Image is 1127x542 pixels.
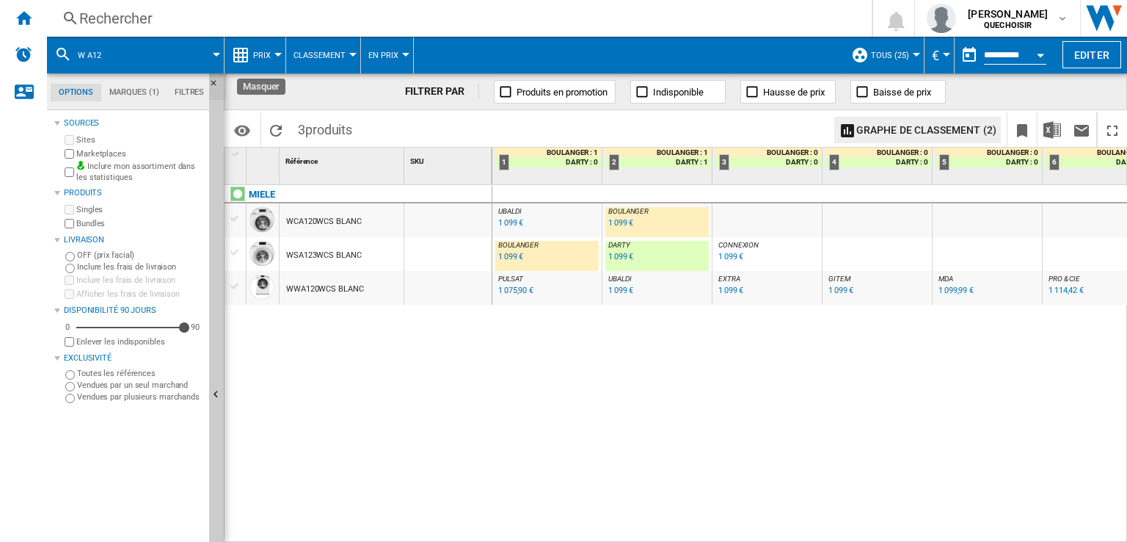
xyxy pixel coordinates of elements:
label: Inclure les frais de livraison [77,261,203,272]
div: 1 099 € [718,286,743,295]
div: En Prix [368,37,406,73]
button: Masquer [209,73,227,100]
input: Marketplaces [65,149,74,159]
div: DARTY : 0 [935,157,1042,167]
div: 1 099 € [608,286,633,295]
span: Produits en promotion [517,87,608,98]
input: Inclure mon assortiment dans les statistiques [65,163,74,181]
button: Produits en promotion [494,80,616,104]
div: Mise à jour : jeudi 28 août 2025 01:33 [606,250,633,264]
img: alerts-logo.svg [15,46,32,63]
div: 1 [499,154,509,170]
label: Singles [76,204,203,215]
div: Mise à jour : jeudi 28 août 2025 04:29 [606,283,633,298]
div: Mise à jour : jeudi 28 août 2025 04:45 [496,216,523,231]
div: WWA120WCS BLANC [286,272,364,306]
button: Plein écran [1098,112,1127,147]
div: WCA120WCS BLANC [286,205,362,239]
div: 3 BOULANGER : 0 DARTY : 0 [715,148,822,184]
span: € [932,48,939,63]
div: 1 099 € [608,252,633,261]
button: Classement [293,37,353,73]
div: BOULANGER : 0 [935,148,1042,157]
img: profile.jpg [927,4,956,33]
div: EXTRA 1 099 € [715,275,819,308]
div: SKU Sort None [407,148,492,170]
button: Télécharger au format Excel [1037,112,1067,147]
div: PULSAT 1 075,90 € [495,275,599,308]
div: Sort None [249,148,279,170]
div: Prix [232,37,278,73]
button: W A12 [78,37,116,73]
div: DARTY : 0 [825,157,932,167]
span: produits [305,122,352,137]
div: DARTY : 0 [715,157,822,167]
div: 1 099 € [828,286,853,295]
input: Bundles [65,219,74,228]
div: 1 114,42 € [1048,286,1084,295]
input: Inclure les frais de livraison [65,264,75,273]
md-slider: Disponibilité [76,320,184,335]
span: W A12 [78,51,101,60]
div: 6 [1049,154,1059,170]
span: [PERSON_NAME] [968,7,1048,21]
button: Graphe de classement (2) [834,117,1001,143]
div: DARTY 1 099 € [605,241,709,275]
label: Inclure les frais de livraison [76,275,203,286]
span: Prix [253,51,271,60]
div: Sélectionnez 1 à 3 sites en cliquant sur les cellules afin d'afficher un graphe de classement [828,112,1007,148]
div: DARTY : 0 [495,157,602,167]
input: Inclure les frais de livraison [65,275,74,285]
span: UBALDI [608,275,631,283]
md-tab-item: Marques (1) [101,84,167,101]
div: Mise à jour : jeudi 28 août 2025 10:48 [716,283,743,298]
span: En Prix [368,51,398,60]
div: 3 [719,154,729,170]
input: Vendues par plusieurs marchands [65,394,75,403]
button: md-calendar [955,40,984,70]
div: 0 [62,322,73,333]
div: Sources [64,118,203,129]
div: Mise à jour : mercredi 27 août 2025 15:36 [606,216,633,231]
span: Classement [293,51,346,60]
span: Référence [285,157,318,165]
div: CONNEXION 1 099 € [715,241,819,275]
div: 4 [829,154,839,170]
label: Enlever les indisponibles [76,336,203,347]
div: 5 [939,154,949,170]
button: Options [227,117,257,143]
div: Exclusivité [64,353,203,364]
div: Référence Sort None [282,148,404,170]
button: Envoyer ce rapport par email [1067,112,1096,147]
div: FILTRER PAR [405,84,480,99]
md-tab-item: Options [51,84,101,101]
span: PRO & CIE [1048,275,1080,283]
button: Indisponible [630,80,726,104]
input: OFF (prix facial) [65,252,75,261]
div: Disponibilité 90 Jours [64,305,203,317]
input: Vendues par un seul marchand [65,382,75,391]
input: Toutes les références [65,370,75,380]
span: DARTY [608,241,630,249]
span: 3 [291,112,360,143]
div: 4 BOULANGER : 0 DARTY : 0 [825,148,932,184]
div: GITEM 1 099 € [825,275,929,308]
span: GITEM [828,275,850,283]
div: UBALDI 1 099 € [605,275,709,308]
div: 1 099 € [498,218,523,228]
div: 2 [609,154,619,170]
div: 1 099 € [498,252,523,261]
input: Singles [65,205,74,214]
div: TOUS (25) [851,37,916,73]
button: Editer [1062,41,1121,68]
b: QUECHOISIR [984,21,1032,30]
label: OFF (prix facial) [77,250,203,261]
div: Livraison [64,234,203,246]
div: BOULANGER : 1 [605,148,712,157]
div: DARTY : 1 [605,157,712,167]
div: Rechercher [79,8,834,29]
span: MDA [938,275,953,283]
div: Sort None [407,148,492,170]
div: 2 BOULANGER : 1 DARTY : 1 [605,148,712,184]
